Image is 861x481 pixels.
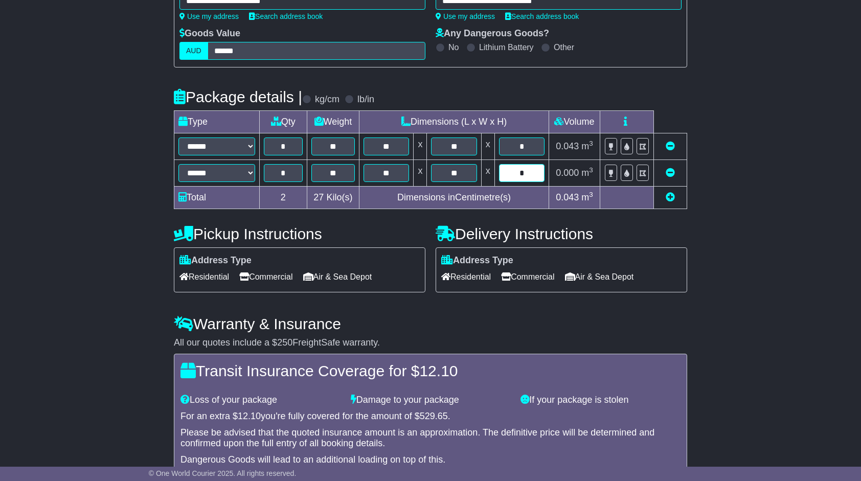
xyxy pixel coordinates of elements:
a: Remove this item [666,168,675,178]
td: x [414,160,427,187]
span: 250 [277,337,292,348]
td: Volume [549,111,600,133]
h4: Delivery Instructions [436,225,687,242]
a: Add new item [666,192,675,202]
td: Dimensions (L x W x H) [359,111,549,133]
h4: Transit Insurance Coverage for $ [180,362,681,379]
span: Air & Sea Depot [565,269,634,285]
label: Any Dangerous Goods? [436,28,549,39]
a: Search address book [249,12,323,20]
span: 12.10 [238,411,261,421]
a: Use my address [179,12,239,20]
span: Residential [441,269,491,285]
span: © One World Courier 2025. All rights reserved. [149,469,297,477]
span: 12.10 [419,362,458,379]
td: Total [174,187,260,209]
span: m [581,192,593,202]
div: All our quotes include a $ FreightSafe warranty. [174,337,687,349]
td: x [481,133,494,160]
div: For an extra $ you're fully covered for the amount of $ . [180,411,681,422]
h4: Warranty & Insurance [174,315,687,332]
div: Dangerous Goods will lead to an additional loading on top of this. [180,454,681,466]
sup: 3 [589,191,593,198]
span: Commercial [239,269,292,285]
span: 27 [313,192,324,202]
span: Air & Sea Depot [303,269,372,285]
span: 0.043 [556,192,579,202]
a: Remove this item [666,141,675,151]
label: AUD [179,42,208,60]
label: kg/cm [315,94,339,105]
a: Use my address [436,12,495,20]
label: Goods Value [179,28,240,39]
label: No [448,42,459,52]
td: 2 [260,187,307,209]
td: x [414,133,427,160]
td: Dimensions in Centimetre(s) [359,187,549,209]
div: Please be advised that the quoted insurance amount is an approximation. The definitive price will... [180,427,681,449]
td: x [481,160,494,187]
label: Lithium Battery [479,42,534,52]
label: Address Type [179,255,252,266]
td: Kilo(s) [307,187,359,209]
span: m [581,141,593,151]
label: Address Type [441,255,513,266]
td: Weight [307,111,359,133]
span: m [581,168,593,178]
label: Other [554,42,574,52]
div: If your package is stolen [515,395,686,406]
div: Loss of your package [175,395,346,406]
span: Residential [179,269,229,285]
span: 529.65 [420,411,448,421]
span: 0.000 [556,168,579,178]
span: 0.043 [556,141,579,151]
h4: Pickup Instructions [174,225,425,242]
h4: Package details | [174,88,302,105]
div: Damage to your package [346,395,516,406]
td: Type [174,111,260,133]
sup: 3 [589,140,593,147]
span: Commercial [501,269,554,285]
label: lb/in [357,94,374,105]
a: Search address book [505,12,579,20]
td: Qty [260,111,307,133]
sup: 3 [589,166,593,174]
